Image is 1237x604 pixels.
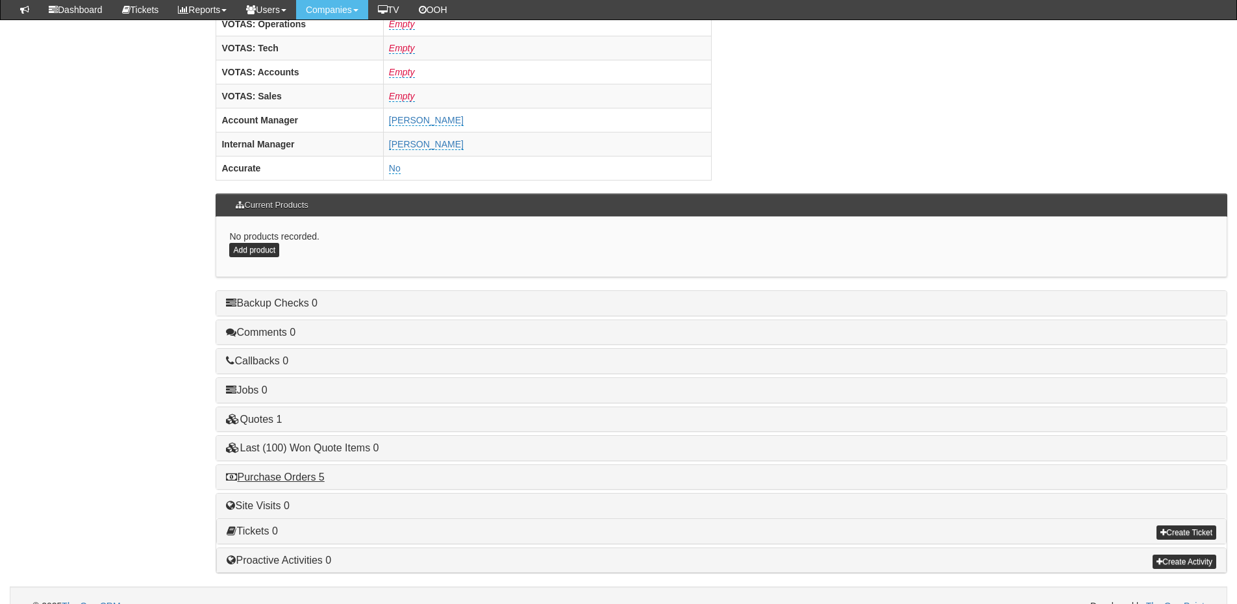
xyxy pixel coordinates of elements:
[226,384,267,396] a: Jobs 0
[389,43,415,54] a: Empty
[226,500,289,511] a: Site Visits 0
[1153,555,1216,569] a: Create Activity
[389,139,464,150] a: [PERSON_NAME]
[216,12,383,36] th: VOTAS: Operations
[227,555,331,566] a: Proactive Activities 0
[389,91,415,102] a: Empty
[227,525,277,536] a: Tickets 0
[216,84,383,108] th: VOTAS: Sales
[226,442,379,453] a: Last (100) Won Quote Items 0
[216,132,383,156] th: Internal Manager
[216,36,383,60] th: VOTAS: Tech
[389,163,401,174] a: No
[216,108,383,132] th: Account Manager
[226,414,282,425] a: Quotes 1
[389,115,464,126] a: [PERSON_NAME]
[229,243,279,257] a: Add product
[389,19,415,30] a: Empty
[226,297,318,308] a: Backup Checks 0
[389,67,415,78] a: Empty
[226,327,295,338] a: Comments 0
[226,472,324,483] a: Purchase Orders 5
[216,217,1227,277] div: No products recorded.
[216,60,383,84] th: VOTAS: Accounts
[216,156,383,180] th: Accurate
[1156,525,1216,540] a: Create Ticket
[229,194,314,216] h3: Current Products
[226,355,288,366] a: Callbacks 0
